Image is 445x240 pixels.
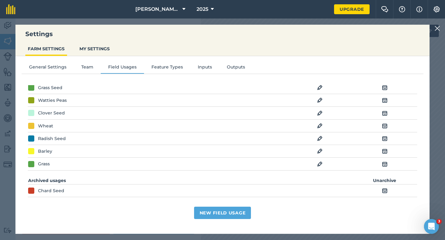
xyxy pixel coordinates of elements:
[382,187,388,194] img: svg+xml;base64,PHN2ZyB4bWxucz0iaHR0cDovL3d3dy53My5vcmcvMjAwMC9zdmciIHdpZHRoPSIxOCIgaGVpZ2h0PSIyNC...
[382,122,388,130] img: svg+xml;base64,PHN2ZyB4bWxucz0iaHR0cDovL3d3dy53My5vcmcvMjAwMC9zdmciIHdpZHRoPSIxOCIgaGVpZ2h0PSIyNC...
[101,64,144,73] button: Field Usages
[317,147,323,155] img: svg+xml;base64,PHN2ZyB4bWxucz0iaHR0cDovL3d3dy53My5vcmcvMjAwMC9zdmciIHdpZHRoPSIxOCIgaGVpZ2h0PSIyNC...
[194,207,251,219] button: New Field Usage
[381,6,388,12] img: Two speech bubbles overlapping with the left bubble in the forefront
[38,122,53,129] div: Wheat
[317,135,323,142] img: svg+xml;base64,PHN2ZyB4bWxucz0iaHR0cDovL3d3dy53My5vcmcvMjAwMC9zdmciIHdpZHRoPSIxOCIgaGVpZ2h0PSIyNC...
[15,30,430,38] h3: Settings
[416,6,422,13] img: svg+xml;base64,PHN2ZyB4bWxucz0iaHR0cDovL3d3dy53My5vcmcvMjAwMC9zdmciIHdpZHRoPSIxNyIgaGVpZ2h0PSIxNy...
[317,160,323,168] img: svg+xml;base64,PHN2ZyB4bWxucz0iaHR0cDovL3d3dy53My5vcmcvMjAwMC9zdmciIHdpZHRoPSIxOCIgaGVpZ2h0PSIyNC...
[382,160,388,168] img: svg+xml;base64,PHN2ZyB4bWxucz0iaHR0cDovL3d3dy53My5vcmcvMjAwMC9zdmciIHdpZHRoPSIxOCIgaGVpZ2h0PSIyNC...
[352,177,417,184] th: Unarchive
[38,110,65,116] div: Clover Seed
[382,97,388,104] img: svg+xml;base64,PHN2ZyB4bWxucz0iaHR0cDovL3d3dy53My5vcmcvMjAwMC9zdmciIHdpZHRoPSIxOCIgaGVpZ2h0PSIyNC...
[25,43,67,55] button: FARM SETTINGS
[38,187,64,194] div: Chard Seed
[382,135,388,142] img: svg+xml;base64,PHN2ZyB4bWxucz0iaHR0cDovL3d3dy53My5vcmcvMjAwMC9zdmciIHdpZHRoPSIxOCIgaGVpZ2h0PSIyNC...
[317,122,323,130] img: svg+xml;base64,PHN2ZyB4bWxucz0iaHR0cDovL3d3dy53My5vcmcvMjAwMC9zdmciIHdpZHRoPSIxOCIgaGVpZ2h0PSIyNC...
[135,6,180,13] span: [PERSON_NAME] & Sons Farming LTD
[22,64,74,73] button: General Settings
[38,84,62,91] div: Grass Seed
[398,6,406,12] img: A question mark icon
[437,219,442,224] span: 3
[144,64,190,73] button: Feature Types
[74,64,101,73] button: Team
[28,177,222,184] th: Archived usages
[434,25,440,32] img: svg+xml;base64,PHN2ZyB4bWxucz0iaHR0cDovL3d3dy53My5vcmcvMjAwMC9zdmciIHdpZHRoPSIyMiIgaGVpZ2h0PSIzMC...
[6,4,15,14] img: fieldmargin Logo
[77,43,112,55] button: MY SETTINGS
[382,84,388,91] img: svg+xml;base64,PHN2ZyB4bWxucz0iaHR0cDovL3d3dy53My5vcmcvMjAwMC9zdmciIHdpZHRoPSIxOCIgaGVpZ2h0PSIyNC...
[219,64,252,73] button: Outputs
[382,147,388,155] img: svg+xml;base64,PHN2ZyB4bWxucz0iaHR0cDovL3d3dy53My5vcmcvMjAwMC9zdmciIHdpZHRoPSIxOCIgaGVpZ2h0PSIyNC...
[424,219,439,234] iframe: Intercom live chat
[317,97,323,104] img: svg+xml;base64,PHN2ZyB4bWxucz0iaHR0cDovL3d3dy53My5vcmcvMjAwMC9zdmciIHdpZHRoPSIxOCIgaGVpZ2h0PSIyNC...
[197,6,208,13] span: 2025
[38,135,66,142] div: Radish Seed
[38,160,50,167] div: Grass
[38,148,52,155] div: Barley
[38,97,67,104] div: Watties Peas
[433,6,440,12] img: A cog icon
[382,110,388,117] img: svg+xml;base64,PHN2ZyB4bWxucz0iaHR0cDovL3d3dy53My5vcmcvMjAwMC9zdmciIHdpZHRoPSIxOCIgaGVpZ2h0PSIyNC...
[317,110,323,117] img: svg+xml;base64,PHN2ZyB4bWxucz0iaHR0cDovL3d3dy53My5vcmcvMjAwMC9zdmciIHdpZHRoPSIxOCIgaGVpZ2h0PSIyNC...
[190,64,219,73] button: Inputs
[317,84,323,91] img: svg+xml;base64,PHN2ZyB4bWxucz0iaHR0cDovL3d3dy53My5vcmcvMjAwMC9zdmciIHdpZHRoPSIxOCIgaGVpZ2h0PSIyNC...
[334,4,370,14] a: Upgrade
